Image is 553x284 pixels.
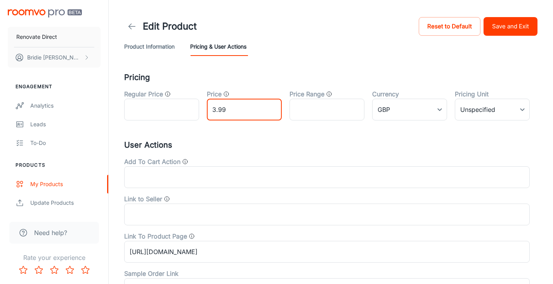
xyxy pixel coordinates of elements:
button: Bridie [PERSON_NAME] [8,47,101,68]
label: Link to Seller [124,194,162,204]
button: Rate 1 star [16,262,31,278]
label: Add To Cart Action [124,157,180,166]
svg: A struck through price [165,91,171,97]
div: GBP [372,99,447,120]
div: Leads [30,120,101,129]
label: Pricing Unit [455,89,489,99]
svg: (i.e. $100 - $200) [326,91,332,97]
svg: URL to the current product [189,233,195,239]
label: Price [207,89,222,99]
p: Renovate Direct [16,33,57,41]
button: Rate 3 star [47,262,62,278]
label: Regular Price [124,89,163,99]
label: Link To Product Page [124,232,187,241]
label: Price Range [290,89,324,99]
h1: Edit Product [143,19,197,33]
button: Product Information [124,37,175,56]
button: Renovate Direct [8,27,101,47]
button: Rate 2 star [31,262,47,278]
img: Roomvo PRO Beta [8,9,82,17]
svg: The link it directs the customer to when clicking find a seller or store [164,196,170,202]
div: Unspecified [455,99,530,120]
button: Pricing & User Actions [190,37,246,56]
div: Analytics [30,101,101,110]
button: Save and Exit [484,17,537,36]
div: Update Products [30,199,101,207]
button: Rate 4 star [62,262,78,278]
label: Currency [372,89,399,99]
h5: User Actions [124,139,537,151]
div: My Products [30,180,101,188]
svg: An action to take when the user clicks a button to add to cart [182,159,188,165]
button: Reset to Default [419,17,480,36]
h5: Pricing [124,71,537,83]
button: Rate 5 star [78,262,93,278]
div: To-do [30,139,101,147]
span: Need help? [34,228,67,237]
p: Bridie [PERSON_NAME] [27,53,82,62]
svg: The current price of the product [223,91,229,97]
p: Rate your experience [6,253,102,262]
label: Sample Order Link [124,269,179,278]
